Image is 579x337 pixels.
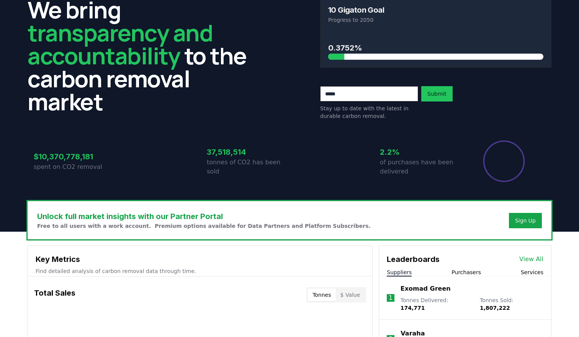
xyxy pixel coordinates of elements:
[308,289,335,301] button: Tonnes
[451,268,481,276] button: Purchasers
[28,17,213,71] span: transparency and accountability
[37,222,371,230] p: Free to all users with a work account. Premium options available for Data Partners and Platform S...
[37,211,371,222] h3: Unlock full market insights with our Partner Portal
[401,296,472,312] p: Tonnes Delivered :
[480,296,543,312] p: Tonnes Sold :
[328,16,543,24] p: Progress to 2050
[380,158,463,176] p: of purchases have been delivered
[509,213,542,228] button: Sign Up
[36,254,365,265] h3: Key Metrics
[336,289,365,301] button: $ Value
[421,86,453,101] button: Submit
[515,217,536,224] a: Sign Up
[34,151,116,162] h3: $10,370,778,181
[483,140,525,183] div: Percentage of sales delivered
[401,305,425,311] span: 174,771
[328,6,384,14] h3: 10 Gigaton Goal
[519,255,543,264] a: View All
[207,158,289,176] p: tonnes of CO2 has been sold
[207,146,289,158] h3: 37,518,514
[34,162,116,172] p: spent on CO2 removal
[34,287,75,303] h3: Total Sales
[401,284,451,293] a: Exomad Green
[387,268,412,276] button: Suppliers
[36,267,365,275] p: Find detailed analysis of carbon removal data through time.
[380,146,463,158] h3: 2.2%
[480,305,510,311] span: 1,807,222
[320,105,418,120] p: Stay up to date with the latest in durable carbon removal.
[387,254,440,265] h3: Leaderboards
[328,42,543,54] h3: 0.3752%
[389,293,393,303] p: 1
[521,268,543,276] button: Services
